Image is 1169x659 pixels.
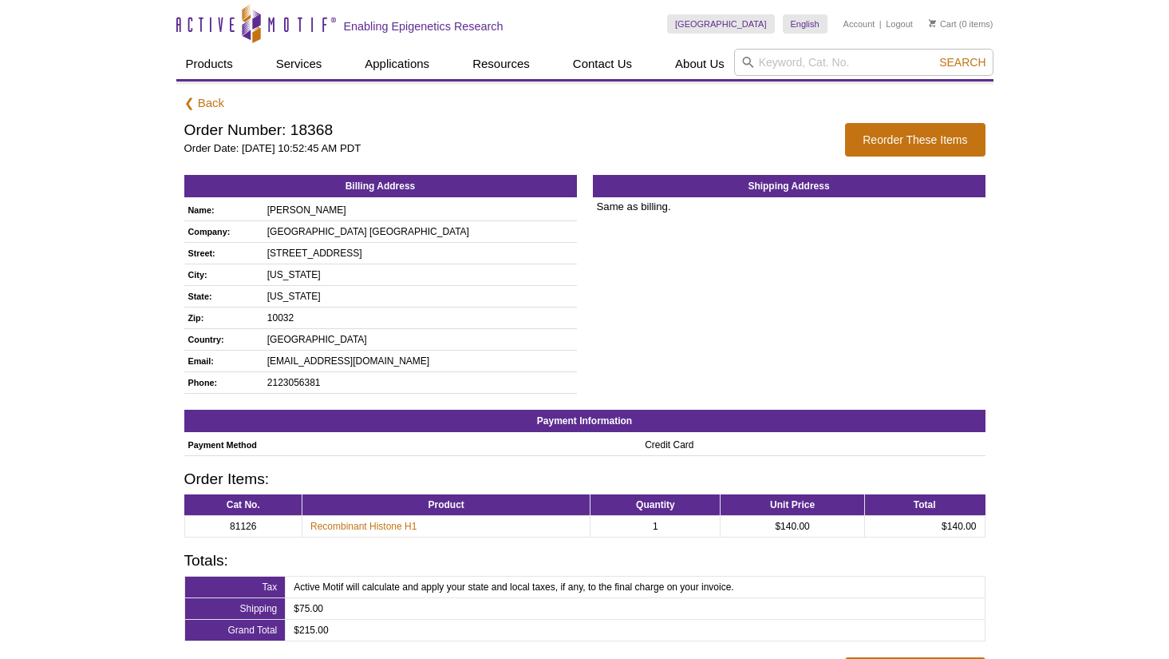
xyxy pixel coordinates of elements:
[721,494,864,516] th: Unit Price
[188,332,255,347] h5: Country:
[864,494,985,516] th: Total
[188,246,255,260] h5: Street:
[267,49,332,79] a: Services
[184,472,985,486] h2: Order Items:
[184,597,286,619] td: Shipping
[843,18,875,30] a: Account
[188,289,255,304] h5: State:
[886,18,913,30] a: Logout
[665,49,734,79] a: About Us
[184,576,286,597] td: Tax
[188,203,255,217] h5: Name:
[302,494,590,516] th: Product
[563,49,642,79] a: Contact Us
[263,264,577,285] td: [US_STATE]
[590,494,721,516] th: Quantity
[783,14,827,34] a: English
[593,200,985,214] p: Same as billing.
[263,200,577,221] td: [PERSON_NAME]
[929,18,957,30] a: Cart
[263,285,577,307] td: [US_STATE]
[463,49,539,79] a: Resources
[263,220,577,242] td: [GEOGRAPHIC_DATA] [GEOGRAPHIC_DATA]
[184,96,225,111] a: ❮ Back
[845,123,985,157] button: Reorder These Items
[188,354,255,368] h5: Email:
[641,435,985,456] td: Credit Card
[286,576,985,597] td: Active Motif will calculate and apply your state and local taxes, if any, to the final charge on ...
[590,515,721,537] td: 1
[934,55,990,69] button: Search
[879,14,882,34] li: |
[263,242,577,264] td: [STREET_ADDRESS]
[184,175,577,197] h2: Billing Address
[184,141,830,156] p: Order Date: [DATE] 10:52:45 AM PDT
[184,123,830,137] h2: Order Number: 18368
[721,515,864,537] td: $140.00
[929,14,993,34] li: (0 items)
[184,554,985,568] h2: Totals:
[188,268,255,282] h5: City:
[184,619,286,641] td: Grand Total
[355,49,439,79] a: Applications
[184,410,985,432] h2: Payment Information
[184,515,302,537] td: 81126
[263,371,577,393] td: 2123056381
[734,49,993,76] input: Keyword, Cat. No.
[344,19,504,34] h2: Enabling Epigenetics Research
[593,175,985,197] h2: Shipping Address
[667,14,775,34] a: [GEOGRAPHIC_DATA]
[176,49,243,79] a: Products
[310,519,417,534] a: Recombinant Histone H1
[188,311,255,325] h5: Zip:
[188,438,634,452] h5: Payment Method
[188,375,255,390] h5: Phone:
[939,56,985,69] span: Search
[263,350,577,371] td: [EMAIL_ADDRESS][DOMAIN_NAME]
[286,597,985,619] td: $75.00
[184,494,302,516] th: Cat No.
[188,224,255,239] h5: Company:
[286,619,985,641] td: $215.00
[263,328,577,350] td: [GEOGRAPHIC_DATA]
[864,515,985,537] td: $140.00
[263,307,577,328] td: 10032
[929,19,936,27] img: Your Cart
